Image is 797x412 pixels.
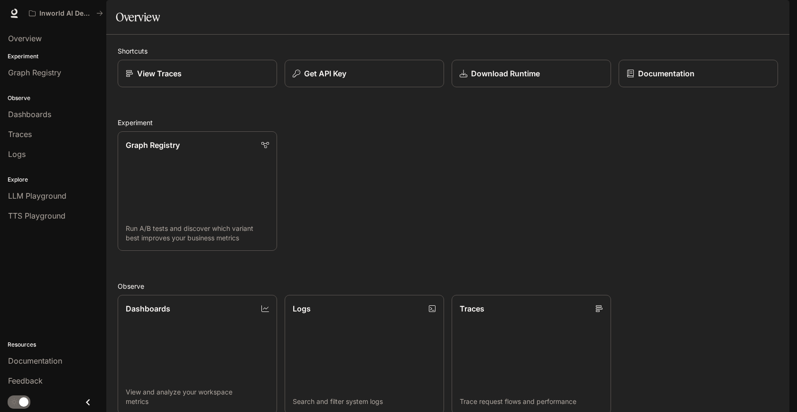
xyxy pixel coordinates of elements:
a: View Traces [118,60,277,87]
p: Graph Registry [126,139,180,151]
p: Traces [460,303,484,314]
h2: Shortcuts [118,46,778,56]
button: All workspaces [25,4,107,23]
p: Search and filter system logs [293,397,436,406]
p: Run A/B tests and discover which variant best improves your business metrics [126,224,269,243]
p: Get API Key [304,68,346,79]
a: Download Runtime [452,60,611,87]
p: View Traces [137,68,182,79]
h2: Observe [118,281,778,291]
a: Documentation [619,60,778,87]
p: Documentation [638,68,695,79]
p: Download Runtime [471,68,540,79]
p: Inworld AI Demos [39,9,93,18]
h1: Overview [116,8,160,27]
p: Logs [293,303,311,314]
p: Trace request flows and performance [460,397,603,406]
p: Dashboards [126,303,170,314]
a: Graph RegistryRun A/B tests and discover which variant best improves your business metrics [118,131,277,251]
h2: Experiment [118,118,778,128]
button: Get API Key [285,60,444,87]
p: View and analyze your workspace metrics [126,387,269,406]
